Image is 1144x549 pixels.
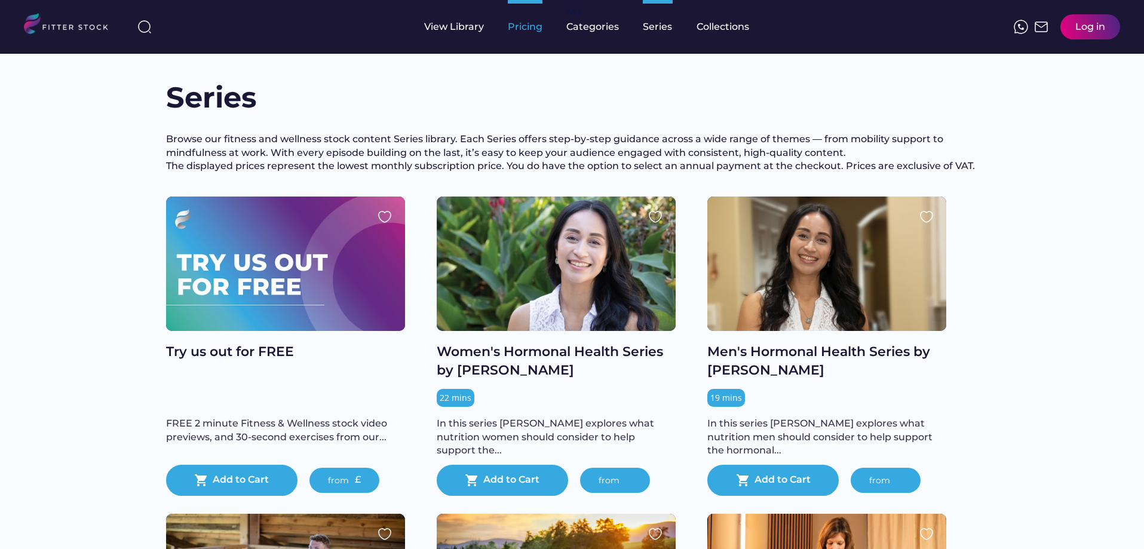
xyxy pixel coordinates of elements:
[599,475,619,487] div: from
[24,13,118,38] img: LOGO.svg
[566,6,582,18] div: fvck
[166,417,405,444] div: FREE 2 minute Fitness & Wellness stock video previews, and 30-second exercises from our...
[440,392,471,404] div: 22 mins
[736,473,750,487] button: shopping_cart
[378,527,392,541] img: heart.svg
[648,527,663,541] img: heart.svg
[707,417,946,457] div: In this series [PERSON_NAME] explores what nutrition men should consider to help support the horm...
[166,78,286,118] h1: Series
[437,343,676,380] div: Women's Hormonal Health Series by [PERSON_NAME]
[1034,20,1048,34] img: Frame%2051.svg
[643,20,673,33] div: Series
[328,475,349,487] div: from
[424,20,484,33] div: View Library
[710,392,742,404] div: 19 mins
[707,343,946,380] div: Men's Hormonal Health Series by [PERSON_NAME]
[566,20,619,33] div: Categories
[483,473,539,487] div: Add to Cart
[1014,20,1028,34] img: meteor-icons_whatsapp%20%281%29.svg
[166,133,979,173] div: Browse our fitness and wellness stock content Series library. Each Series offers step-by-step gui...
[465,473,479,487] button: shopping_cart
[1075,20,1105,33] div: Log in
[919,210,934,224] img: heart.svg
[648,210,663,224] img: heart.svg
[166,343,405,361] div: Try us out for FREE
[869,475,890,487] div: from
[194,473,208,487] button: shopping_cart
[919,527,934,541] img: heart.svg
[755,473,811,487] div: Add to Cart
[378,210,392,224] img: heart.svg
[355,473,361,486] div: £
[697,20,749,33] div: Collections
[437,417,676,457] div: In this series [PERSON_NAME] explores what nutrition women should consider to help support the...
[213,473,269,487] div: Add to Cart
[137,20,152,34] img: search-normal%203.svg
[508,20,542,33] div: Pricing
